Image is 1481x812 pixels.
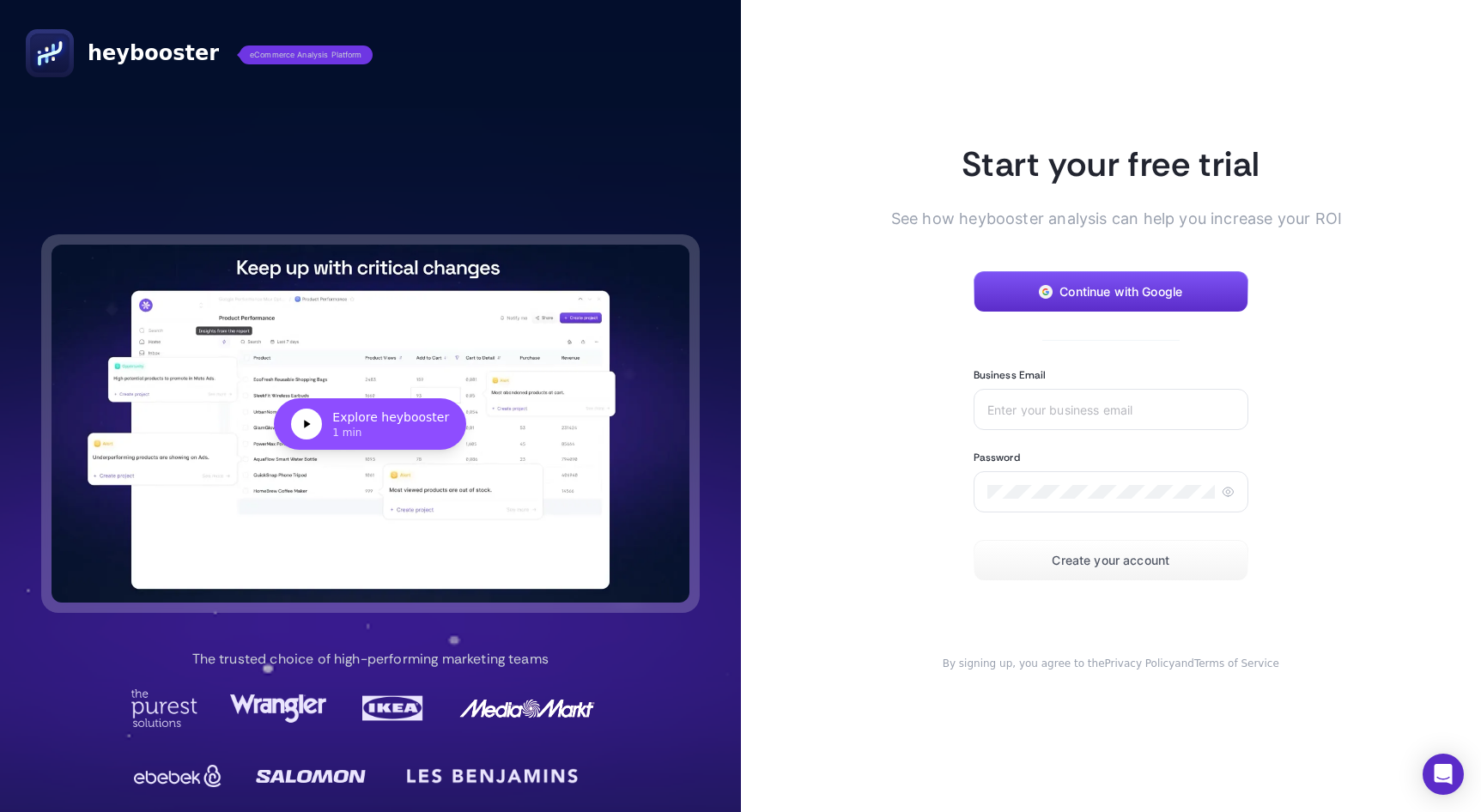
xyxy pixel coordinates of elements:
[1194,657,1279,670] a: Terms of Service
[919,657,1303,670] div: and
[974,540,1248,581] button: Create your account
[1059,285,1182,299] span: Continue with Google
[891,207,1303,230] span: See how heybooster analysis can help you increase your ROI
[130,759,226,793] img: Ebebek
[26,29,373,77] a: heyboostereCommerce Analysis Platform
[230,689,326,727] img: Wrangler
[88,39,219,67] span: heybooster
[974,451,1020,464] label: Password
[396,755,588,797] img: LesBenjamin
[52,245,689,603] button: Explore heybooster1 min
[987,403,1235,416] input: Enter your business email
[458,689,596,727] img: MediaMarkt
[974,368,1047,382] label: Business Email
[1052,554,1169,567] span: Create your account
[974,271,1248,312] button: Continue with Google
[332,409,449,426] div: Explore heybooster
[256,759,366,793] img: Salomon
[919,142,1303,186] h1: Start your free trial
[130,689,198,727] img: Purest
[358,689,427,727] img: Ikea
[192,649,549,670] p: The trusted choice of high-performing marketing teams
[332,426,449,439] div: 1 min
[943,657,1105,670] span: By signing up, you agree to the
[240,45,373,64] span: eCommerce Analysis Platform
[1423,754,1464,795] div: Open Intercom Messenger
[1105,657,1175,670] a: Privacy Policy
